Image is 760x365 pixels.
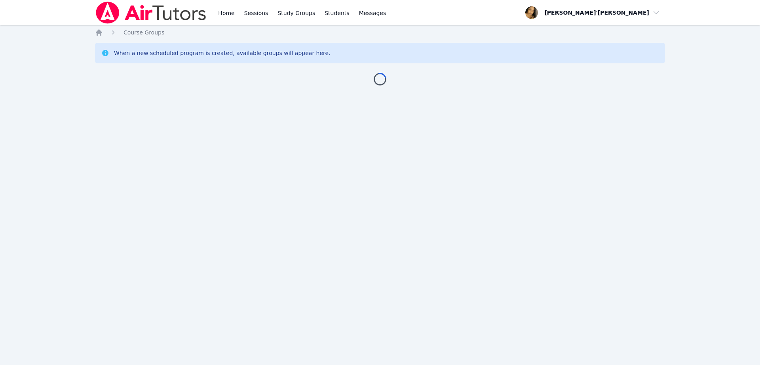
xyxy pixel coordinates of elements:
a: Course Groups [123,29,164,36]
span: Messages [359,9,386,17]
img: Air Tutors [95,2,207,24]
div: When a new scheduled program is created, available groups will appear here. [114,49,331,57]
nav: Breadcrumb [95,29,665,36]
